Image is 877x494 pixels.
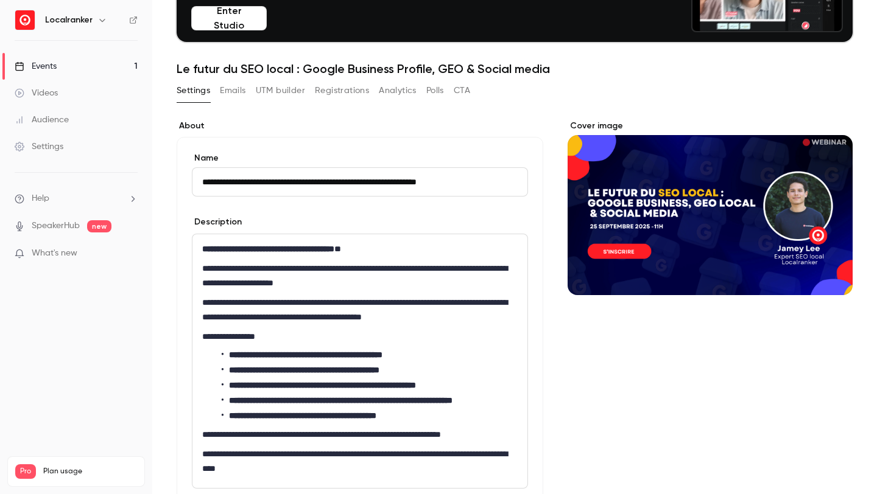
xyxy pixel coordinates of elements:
h1: Le futur du SEO local : Google Business Profile, GEO & Social media [177,61,853,76]
label: Name [192,152,528,164]
label: Description [192,216,242,228]
span: new [87,220,111,232]
button: Registrations [315,81,369,100]
button: Emails [220,81,245,100]
img: Localranker [15,10,35,30]
iframe: Noticeable Trigger [123,248,138,259]
span: Pro [15,464,36,479]
label: Cover image [568,120,853,132]
button: UTM builder [256,81,305,100]
div: Settings [15,141,63,153]
button: Analytics [379,81,417,100]
h6: Localranker [45,14,93,26]
section: description [192,234,528,489]
span: What's new [32,247,77,260]
div: Videos [15,87,58,99]
li: help-dropdown-opener [15,192,138,205]
span: Plan usage [43,467,137,476]
span: Help [32,192,49,205]
button: Polls [426,81,444,100]
button: Enter Studio [191,6,267,30]
div: Events [15,60,57,72]
button: CTA [454,81,470,100]
button: Settings [177,81,210,100]
div: editor [192,234,527,488]
div: Audience [15,114,69,126]
a: SpeakerHub [32,220,80,232]
section: Cover image [568,120,853,295]
label: About [177,120,543,132]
